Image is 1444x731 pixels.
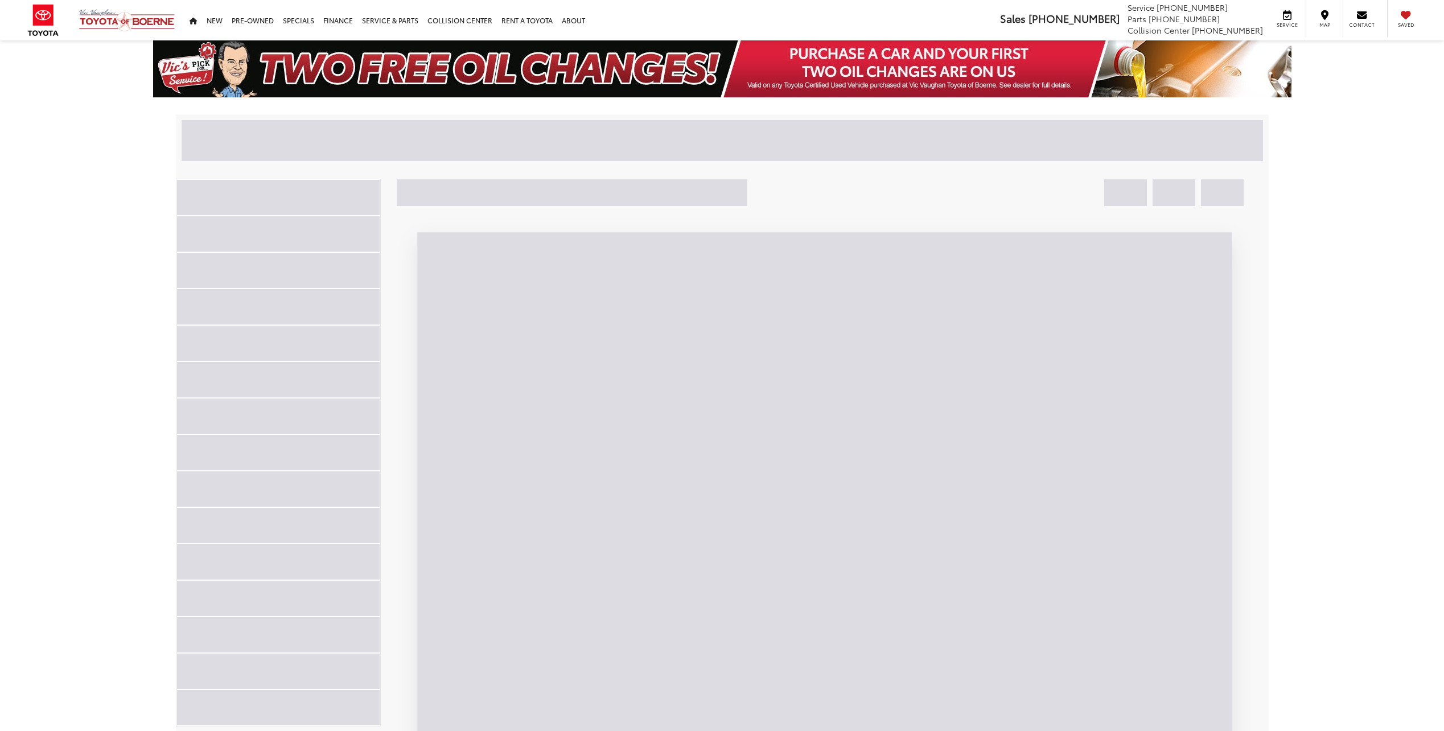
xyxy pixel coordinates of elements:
[1000,11,1026,26] span: Sales
[1128,2,1154,13] span: Service
[153,40,1291,97] img: Two Free Oil Change Vic Vaughan Toyota of Boerne Boerne TX
[79,9,175,32] img: Vic Vaughan Toyota of Boerne
[1312,21,1337,28] span: Map
[1157,2,1228,13] span: [PHONE_NUMBER]
[1349,21,1375,28] span: Contact
[1393,21,1418,28] span: Saved
[1128,13,1146,24] span: Parts
[1128,24,1190,36] span: Collision Center
[1029,11,1120,26] span: [PHONE_NUMBER]
[1192,24,1263,36] span: [PHONE_NUMBER]
[1274,21,1300,28] span: Service
[1149,13,1220,24] span: [PHONE_NUMBER]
